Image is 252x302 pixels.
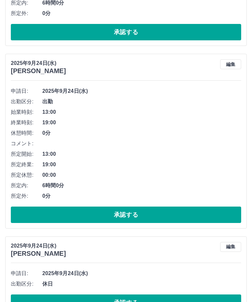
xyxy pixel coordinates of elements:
span: 休憩時間: [11,129,42,137]
span: 所定開始: [11,150,42,158]
span: 2025年9月24日(水) [42,87,241,95]
span: 6時間0分 [42,182,241,190]
h3: [PERSON_NAME] [11,250,66,257]
span: 申請日: [11,270,42,277]
span: 所定休憩: [11,171,42,179]
span: 出勤区分: [11,280,42,288]
button: 編集 [220,59,241,69]
h3: [PERSON_NAME] [11,67,66,75]
span: 所定外: [11,192,42,200]
span: 所定終業: [11,161,42,169]
span: 2025年9月24日(水) [42,270,241,277]
button: 承認する [11,24,241,40]
span: 出勤区分: [11,98,42,106]
span: 所定内: [11,182,42,190]
span: コメント: [11,140,42,148]
span: 0分 [42,192,241,200]
span: 所定外: [11,10,42,17]
span: 休日 [42,280,241,288]
span: 申請日: [11,87,42,95]
p: 2025年9月24日(水) [11,242,66,250]
span: 0分 [42,10,241,17]
span: 始業時刻: [11,108,42,116]
button: 承認する [11,207,241,223]
span: 出勤 [42,98,241,106]
p: 2025年9月24日(水) [11,59,66,67]
span: 00:00 [42,171,241,179]
span: 13:00 [42,108,241,116]
span: 終業時刻: [11,119,42,127]
span: 19:00 [42,161,241,169]
button: 編集 [220,242,241,252]
span: 13:00 [42,150,241,158]
span: 0分 [42,129,241,137]
span: 19:00 [42,119,241,127]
